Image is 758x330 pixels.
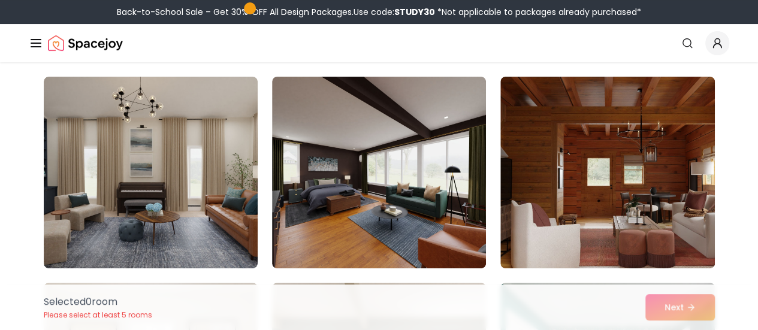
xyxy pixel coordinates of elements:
span: *Not applicable to packages already purchased* [435,6,641,18]
img: Room room-1 [44,77,258,268]
nav: Global [29,24,729,62]
p: Selected 0 room [44,295,152,309]
b: STUDY30 [394,6,435,18]
img: Room room-2 [272,77,486,268]
p: Please select at least 5 rooms [44,310,152,320]
img: Spacejoy Logo [48,31,123,55]
img: Room room-3 [500,77,714,268]
div: Back-to-School Sale – Get 30% OFF All Design Packages. [117,6,641,18]
a: Spacejoy [48,31,123,55]
span: Use code: [354,6,435,18]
